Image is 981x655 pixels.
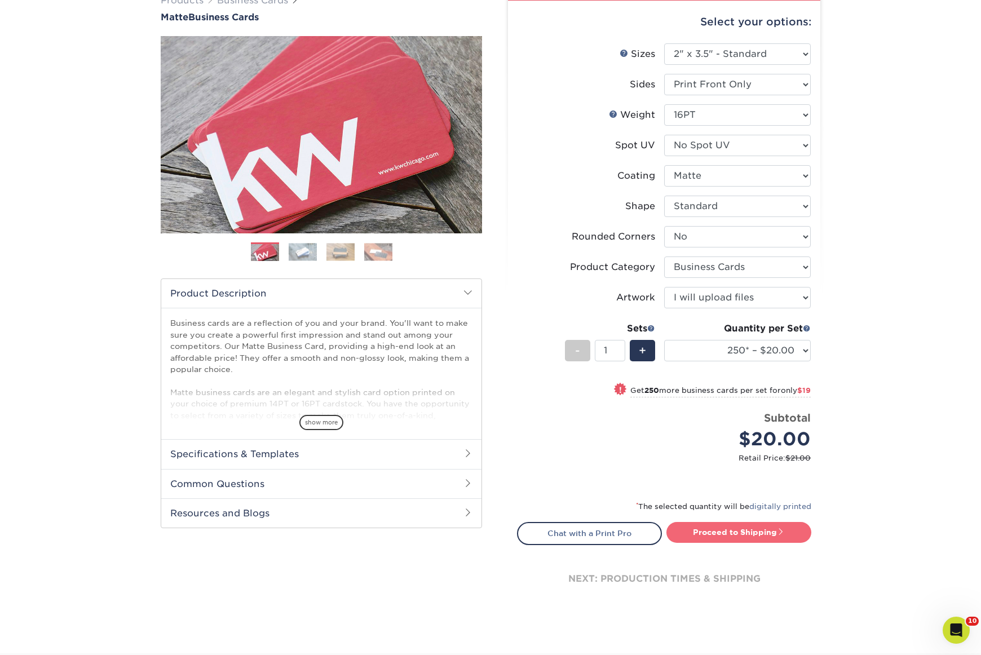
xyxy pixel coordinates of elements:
[749,502,811,511] a: digitally printed
[644,386,659,395] strong: 250
[943,617,970,644] iframe: Intercom live chat
[161,12,482,23] a: MatteBusiness Cards
[170,317,472,478] p: Business cards are a reflection of you and your brand. You'll want to make sure you create a powe...
[289,243,317,260] img: Business Cards 02
[526,453,811,463] small: Retail Price:
[572,230,655,244] div: Rounded Corners
[517,522,662,545] a: Chat with a Print Pro
[161,12,188,23] span: Matte
[251,238,279,267] img: Business Cards 01
[639,342,646,359] span: +
[161,469,481,498] h2: Common Questions
[161,279,481,308] h2: Product Description
[666,522,811,542] a: Proceed to Shipping
[616,291,655,304] div: Artwork
[575,342,580,359] span: -
[764,411,811,424] strong: Subtotal
[785,454,811,462] span: $21.00
[161,12,482,23] h1: Business Cards
[326,243,355,260] img: Business Cards 03
[797,386,811,395] span: $19
[781,386,811,395] span: only
[664,322,811,335] div: Quantity per Set
[673,426,811,453] div: $20.00
[630,386,811,397] small: Get more business cards per set for
[615,139,655,152] div: Spot UV
[517,545,811,613] div: next: production times & shipping
[630,78,655,91] div: Sides
[517,1,811,43] div: Select your options:
[966,617,979,626] span: 10
[620,47,655,61] div: Sizes
[364,243,392,260] img: Business Cards 04
[565,322,655,335] div: Sets
[609,108,655,122] div: Weight
[636,502,811,511] small: The selected quantity will be
[161,498,481,528] h2: Resources and Blogs
[299,415,343,430] span: show more
[570,260,655,274] div: Product Category
[625,200,655,213] div: Shape
[617,169,655,183] div: Coating
[161,439,481,468] h2: Specifications & Templates
[619,384,622,396] span: !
